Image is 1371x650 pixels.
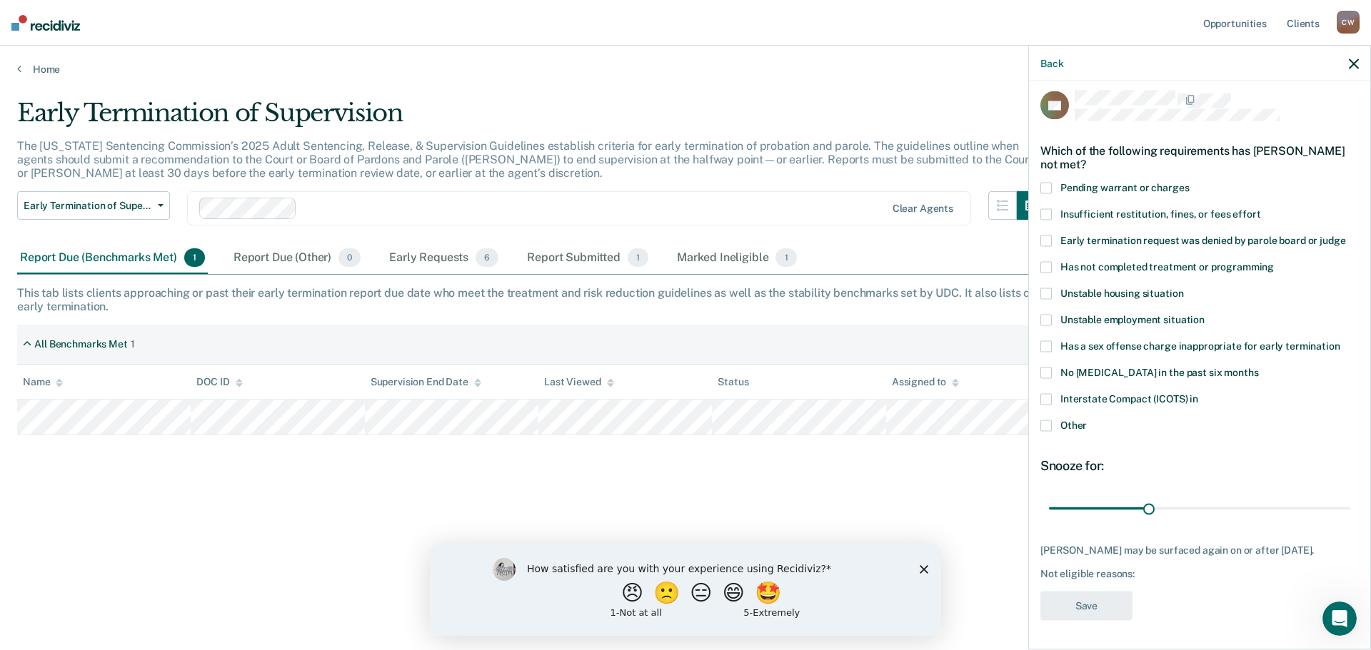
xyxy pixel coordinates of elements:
[11,15,80,31] img: Recidiviz
[17,286,1354,313] div: This tab lists clients approaching or past their early termination report due date who meet the t...
[1040,458,1359,474] div: Snooze for:
[338,248,361,267] span: 0
[34,338,127,350] div: All Benchmarks Met
[1060,314,1205,325] span: Unstable employment situation
[1040,568,1359,580] div: Not eligible reasons:
[24,200,152,212] span: Early Termination of Supervision
[1040,57,1063,69] button: Back
[184,248,205,267] span: 1
[1060,208,1260,220] span: Insufficient restitution, fines, or fees effort
[131,338,135,350] div: 1
[231,243,363,274] div: Report Due (Other)
[674,243,800,274] div: Marked Ineligible
[1060,340,1340,352] span: Has a sex offense charge inappropriate for early termination
[892,376,959,388] div: Assigned to
[1322,601,1357,636] iframe: Intercom live chat
[430,544,941,636] iframe: Survey by Kim from Recidiviz
[1040,544,1359,556] div: [PERSON_NAME] may be surfaced again on or after [DATE].
[17,243,208,274] div: Report Due (Benchmarks Met)
[17,139,1033,180] p: The [US_STATE] Sentencing Commission’s 2025 Adult Sentencing, Release, & Supervision Guidelines e...
[544,376,613,388] div: Last Viewed
[718,376,748,388] div: Status
[893,203,953,215] div: Clear agents
[1060,393,1198,405] span: Interstate Compact (ICOTS) in
[476,248,498,267] span: 6
[1060,288,1183,299] span: Unstable housing situation
[628,248,648,267] span: 1
[775,248,796,267] span: 1
[17,98,1045,139] div: Early Termination of Supervision
[23,376,63,388] div: Name
[386,243,501,274] div: Early Requests
[1060,235,1345,246] span: Early termination request was denied by parole board or judge
[196,376,242,388] div: DOC ID
[371,376,481,388] div: Supervision End Date
[524,243,651,274] div: Report Submitted
[17,63,1354,76] a: Home
[1060,182,1189,193] span: Pending warrant or charges
[1337,11,1360,34] div: C W
[1060,420,1087,431] span: Other
[1060,261,1274,273] span: Has not completed treatment or programming
[1060,367,1258,378] span: No [MEDICAL_DATA] in the past six months
[1040,132,1359,182] div: Which of the following requirements has [PERSON_NAME] not met?
[1040,591,1133,621] button: Save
